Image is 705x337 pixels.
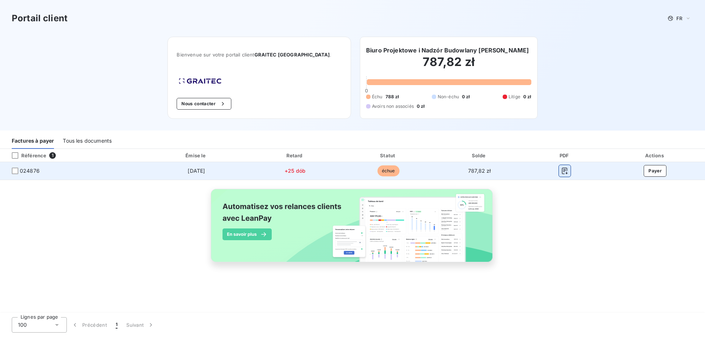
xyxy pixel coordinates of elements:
[365,88,368,94] span: 0
[436,152,523,159] div: Solde
[526,152,604,159] div: PDF
[18,321,27,329] span: 100
[111,317,122,333] button: 1
[462,94,470,100] span: 0 zł
[386,94,399,100] span: 788 zł
[12,133,54,149] div: Factures à payer
[372,103,414,110] span: Avoirs non associés
[509,94,520,100] span: Litige
[366,46,529,55] h6: Biuro Projektowe i Nadzór Budowlany [PERSON_NAME]
[177,52,342,58] span: Bienvenue sur votre portail client .
[417,103,425,110] span: 0 zł
[344,152,433,159] div: Statut
[249,152,341,159] div: Retard
[204,184,501,275] img: banner
[12,12,68,25] h3: Portail client
[676,15,682,21] span: FR
[468,168,491,174] span: 787,82 zł
[372,94,383,100] span: Échu
[377,165,399,176] span: échue
[177,76,224,86] img: Company logo
[67,317,111,333] button: Précédent
[438,94,459,100] span: Non-échu
[644,165,666,177] button: Payer
[254,52,330,58] span: GRAITEC [GEOGRAPHIC_DATA]
[523,94,531,100] span: 0 zł
[49,152,56,159] span: 1
[122,317,159,333] button: Suivant
[20,167,40,175] span: 024876
[285,168,305,174] span: +25 dób
[116,321,117,329] span: 1
[607,152,704,159] div: Actions
[177,98,231,110] button: Nous contacter
[188,168,205,174] span: [DATE]
[6,152,46,159] div: Référence
[366,55,531,77] h2: 787,82 zł
[147,152,246,159] div: Émise le
[63,133,112,149] div: Tous les documents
